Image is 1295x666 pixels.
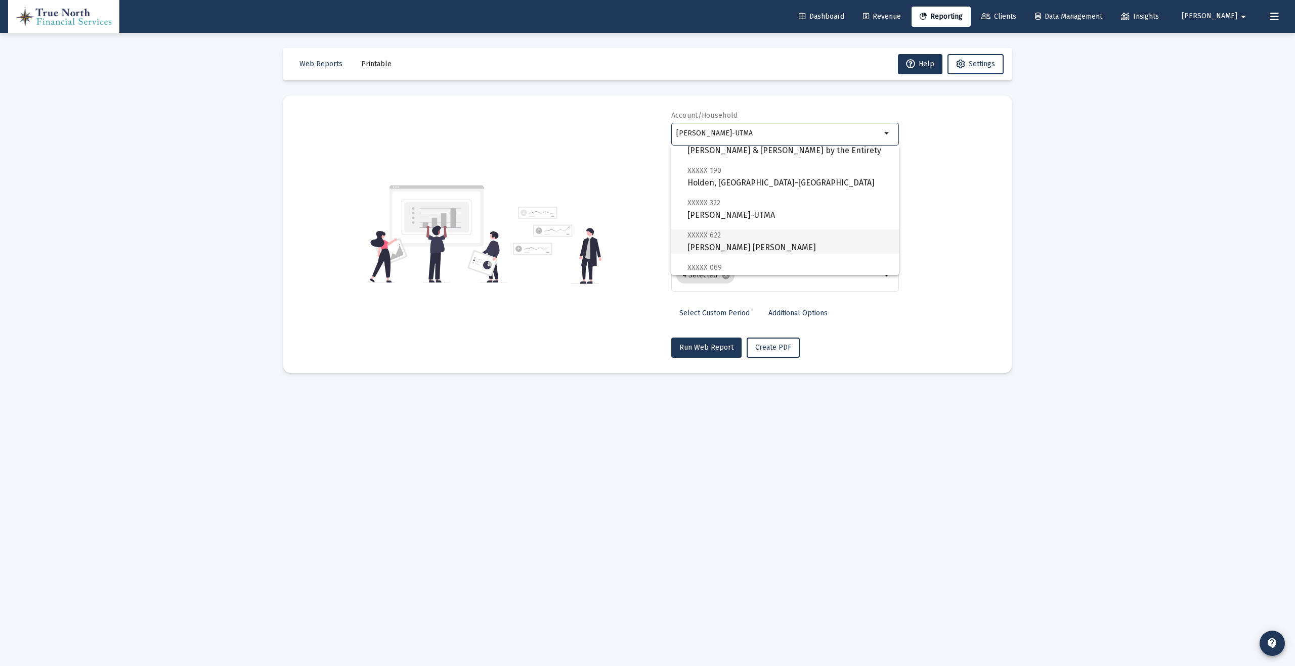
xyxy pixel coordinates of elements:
[768,309,828,317] span: Additional Options
[981,12,1016,21] span: Clients
[299,60,342,68] span: Web Reports
[881,127,893,139] mat-icon: arrow_drop_down
[687,261,891,286] span: [PERSON_NAME]
[912,7,971,27] a: Reporting
[687,199,720,207] span: XXXXX 322
[679,309,750,317] span: Select Custom Period
[969,60,995,68] span: Settings
[855,7,909,27] a: Revenue
[947,54,1004,74] button: Settings
[1113,7,1167,27] a: Insights
[361,60,392,68] span: Printable
[1182,12,1237,21] span: [PERSON_NAME]
[687,229,891,254] span: [PERSON_NAME] [PERSON_NAME]
[973,7,1024,27] a: Clients
[16,7,112,27] img: Dashboard
[353,54,400,74] button: Printable
[679,343,733,352] span: Run Web Report
[747,338,800,358] button: Create PDF
[671,111,738,120] label: Account/Household
[676,267,735,283] mat-chip: 4 Selected
[687,263,722,272] span: XXXXX 069
[291,54,351,74] button: Web Reports
[1035,12,1102,21] span: Data Management
[1121,12,1159,21] span: Insights
[687,231,721,240] span: XXXXX 622
[898,54,942,74] button: Help
[368,184,507,284] img: reporting
[1170,6,1262,26] button: [PERSON_NAME]
[881,269,893,281] mat-icon: arrow_drop_down
[791,7,852,27] a: Dashboard
[513,207,601,284] img: reporting-alt
[687,197,891,221] span: [PERSON_NAME]-UTMA
[687,166,721,175] span: XXXXX 190
[799,12,844,21] span: Dashboard
[863,12,901,21] span: Revenue
[721,271,730,280] mat-icon: cancel
[671,338,742,358] button: Run Web Report
[676,265,881,286] mat-chip-list: Selection
[676,129,881,137] input: Search or select an account or household
[1237,7,1249,27] mat-icon: arrow_drop_down
[755,343,791,352] span: Create PDF
[687,164,891,189] span: Holden, [GEOGRAPHIC_DATA]-[GEOGRAPHIC_DATA]
[1266,637,1278,649] mat-icon: contact_support
[906,60,934,68] span: Help
[920,12,963,21] span: Reporting
[1027,7,1110,27] a: Data Management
